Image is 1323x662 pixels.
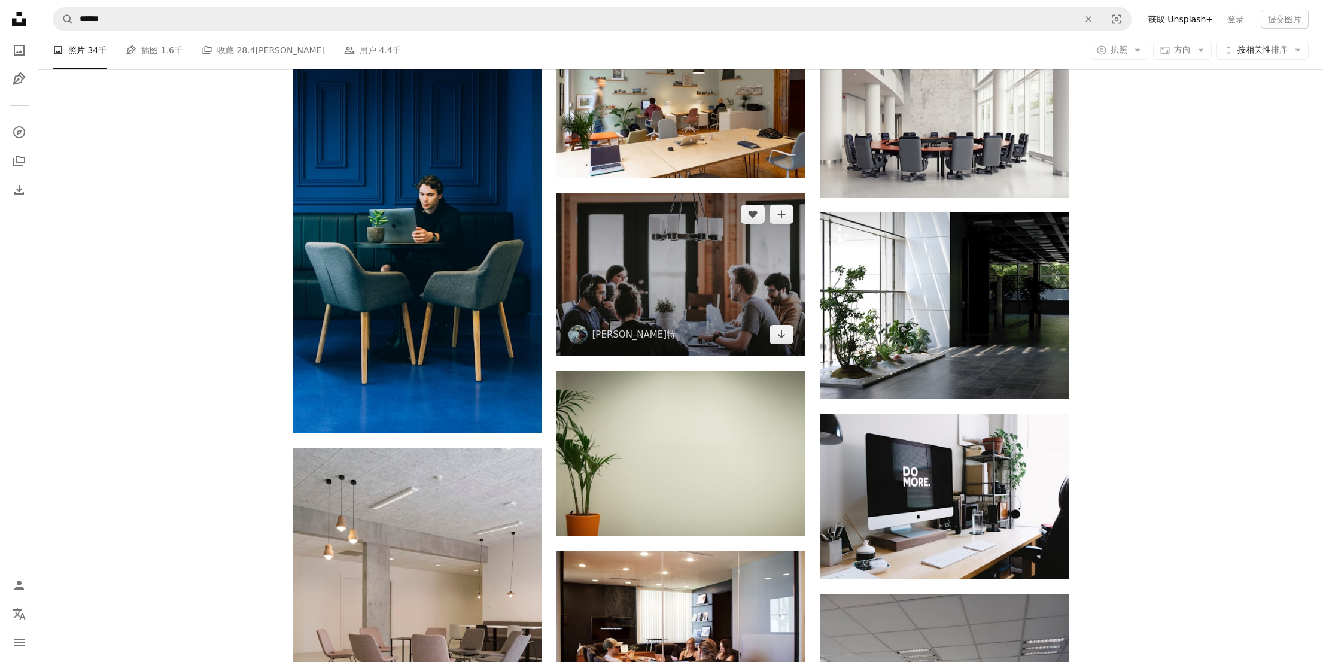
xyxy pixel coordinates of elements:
a: 登录 [1220,10,1251,29]
font: 4.4千 [379,45,400,55]
font: 登录 [1227,14,1244,24]
font: 28.4[PERSON_NAME] [236,45,324,55]
font: 执照 [1111,45,1127,54]
img: 穿着蓝色 Polo 衫的男人坐在椅子上 [556,13,805,178]
a: 现代会议室设计理念 3d 渲染 [820,104,1069,114]
font: 插图 [141,45,158,55]
img: 房间内配有键盘和触控板的银色 iMac [820,414,1069,579]
img: 房间里桌子旁边坐着的人 [556,193,805,356]
button: 执照 [1090,41,1148,60]
img: 前往 Annie Spratt 的个人资料 [568,325,588,344]
img: 房间里摆满了植物 [820,212,1069,399]
font: 排序 [1271,45,1288,54]
a: 绿色棕榈植物 [556,448,805,458]
a: 获取 Unsplash+ [1141,10,1220,29]
font: [PERSON_NAME]特 [592,329,676,340]
a: 房间内的棕色布艺软垫沙发套装 [293,629,542,640]
font: 收藏 [217,45,234,55]
button: 添加到收藏夹 [770,205,793,224]
form: 在全站范围内查找视觉效果 [53,7,1132,31]
a: 插图 1.6千 [126,31,183,69]
a: 房间里桌子旁边坐着的人 [556,269,805,280]
img: 现代会议室设计理念 3d 渲染 [820,20,1069,198]
a: 收藏 [7,149,31,173]
a: 收藏 28.4[PERSON_NAME] [202,31,325,69]
a: 男人坐在沙发上，看着桌上的 MacBook [293,241,542,252]
button: 提交图片 [1261,10,1309,29]
a: 下载 [770,325,793,344]
button: 喜欢 [741,205,765,224]
font: 用户 [360,45,376,55]
a: 下载历史记录 [7,178,31,202]
button: 视觉搜索 [1102,8,1131,31]
button: 菜单 [7,631,31,655]
a: 房间里摆满了植物 [820,300,1069,311]
img: 绿色棕榈植物 [556,371,805,536]
font: 获取 Unsplash+ [1148,14,1213,24]
button: 搜索 Unsplash [53,8,74,31]
a: 用户 4.4千 [344,31,401,69]
a: 穿着蓝色 Polo 衫的男人坐在椅子上 [556,90,805,101]
a: 房间内配有键盘和触控板的银色 iMac [820,491,1069,502]
button: 按相关性排序 [1216,41,1309,60]
a: 照片 [7,38,31,62]
button: 清除 [1075,8,1102,31]
font: 按相关性 [1237,45,1271,54]
a: [PERSON_NAME]特 [592,329,676,341]
a: 探索 [7,120,31,144]
button: 方向 [1153,41,1212,60]
font: 1.6千 [161,45,183,55]
button: 语言 [7,602,31,626]
a: 登录 / 注册 [7,573,31,597]
a: 人们坐在桌子旁边，手里拿着笔记本电脑 [556,627,805,638]
a: 首页 — Unsplash [7,7,31,34]
a: 插图 [7,67,31,91]
font: 方向 [1174,45,1191,54]
img: 男人坐在沙发上，看着桌上的 MacBook [293,60,542,433]
font: 提交图片 [1268,14,1301,24]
